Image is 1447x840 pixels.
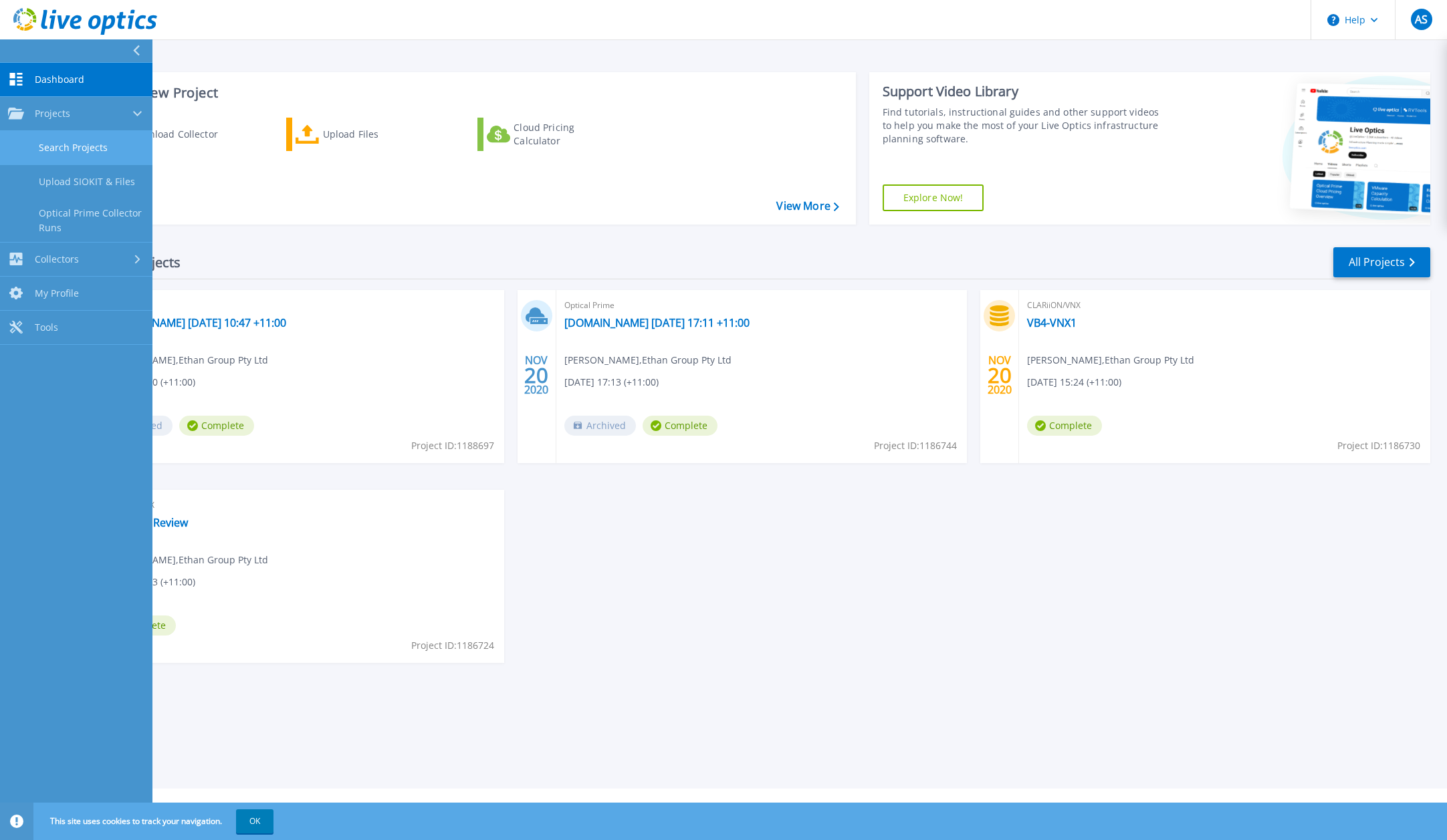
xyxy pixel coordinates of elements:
a: [DOMAIN_NAME] [DATE] 10:47 +11:00 [101,316,286,329]
div: NOV 2020 [524,351,549,400]
div: NOV 2020 [987,351,1012,400]
span: [PERSON_NAME] , Ethan Group Pty Ltd [101,553,268,567]
span: This site uses cookies to track your navigation. [37,809,273,833]
span: Complete [1027,416,1102,436]
span: 20 [524,370,548,381]
span: CLARiiON/VNX [1027,298,1422,313]
a: Download Collector [95,118,244,151]
span: Project ID: 1186730 [1337,438,1420,453]
span: Project ID: 1188697 [411,438,494,453]
span: 20 [988,370,1012,381]
span: Projects [35,108,70,120]
span: [PERSON_NAME] , Ethan Group Pty Ltd [101,353,268,368]
a: View More [776,200,839,213]
span: Optical Prime [101,298,496,313]
button: OK [236,809,273,833]
a: All Projects [1333,247,1430,277]
div: Download Collector [129,121,236,148]
span: My Profile [35,287,79,299]
a: Cloud Pricing Calculator [477,118,627,151]
span: Collectors [35,253,79,265]
span: Project ID: 1186724 [411,638,494,653]
span: [DATE] 15:24 (+11:00) [1027,375,1121,390]
span: Optical Prime [564,298,960,313]
a: VB3-VNX1 Review [101,516,188,529]
span: [DATE] 17:13 (+11:00) [564,375,659,390]
span: [PERSON_NAME] , Ethan Group Pty Ltd [1027,353,1194,368]
a: [DOMAIN_NAME] [DATE] 17:11 +11:00 [564,316,750,329]
div: Cloud Pricing Calculator [514,121,621,148]
div: Support Video Library [883,83,1171,100]
div: Upload Files [323,121,430,148]
span: Project ID: 1186744 [874,438,957,453]
span: AS [1415,14,1428,25]
a: Explore Now! [883,184,984,211]
span: Complete [643,416,717,436]
a: VB4-VNX1 [1027,316,1077,329]
a: Upload Files [286,118,435,151]
span: Dashboard [35,74,84,86]
div: Find tutorials, instructional guides and other support videos to help you make the most of your L... [883,106,1171,146]
span: Archived [564,416,636,436]
span: CLARiiON/VNX [101,498,496,513]
h3: Start a New Project [95,86,839,100]
span: [PERSON_NAME] , Ethan Group Pty Ltd [564,353,732,368]
span: Tools [35,321,58,333]
span: Complete [179,416,254,436]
